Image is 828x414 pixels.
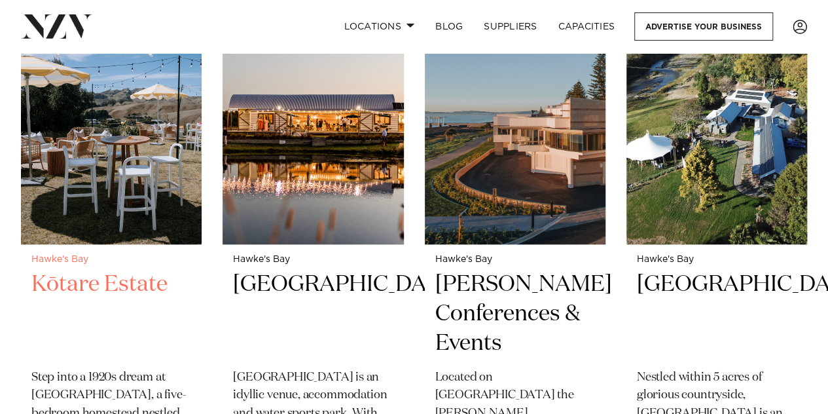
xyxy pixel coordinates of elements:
[634,12,773,41] a: Advertise your business
[473,12,547,41] a: SUPPLIERS
[31,270,191,358] h2: Kōtare Estate
[425,12,473,41] a: BLOG
[435,270,595,358] h2: [PERSON_NAME] Conferences & Events
[637,270,797,358] h2: [GEOGRAPHIC_DATA]
[435,255,595,265] small: Hawke's Bay
[333,12,425,41] a: Locations
[233,270,393,358] h2: [GEOGRAPHIC_DATA]
[637,255,797,265] small: Hawke's Bay
[548,12,626,41] a: Capacities
[233,255,393,265] small: Hawke's Bay
[21,14,92,38] img: nzv-logo.png
[31,255,191,265] small: Hawke's Bay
